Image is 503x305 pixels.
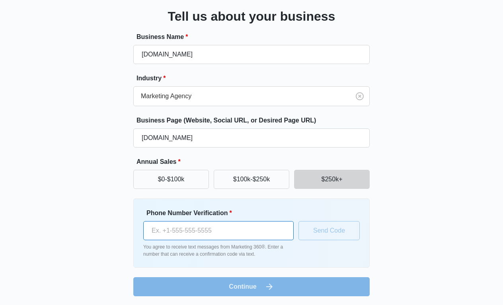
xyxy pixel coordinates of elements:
label: Annual Sales [136,157,373,167]
button: $100k-$250k [214,170,289,189]
input: e.g. Jane's Plumbing [133,45,370,64]
button: Clear [353,90,366,103]
label: Business Name [136,32,373,42]
input: e.g. janesplumbing.com [133,128,370,148]
h3: Tell us about your business [168,7,335,26]
label: Industry [136,74,373,83]
p: You agree to receive text messages from Marketing 360®. Enter a number that can receive a confirm... [143,243,294,258]
input: Ex. +1-555-555-5555 [143,221,294,240]
button: $250k+ [294,170,370,189]
button: $0-$100k [133,170,209,189]
label: Phone Number Verification [146,208,297,218]
label: Business Page (Website, Social URL, or Desired Page URL) [136,116,373,125]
